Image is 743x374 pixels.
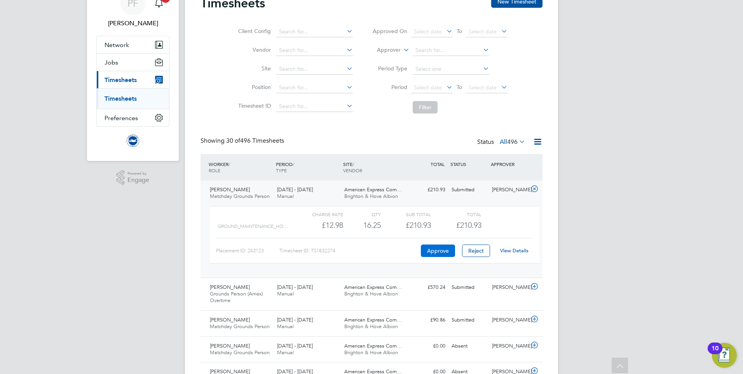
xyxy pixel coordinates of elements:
[277,290,294,297] span: Manual
[293,210,343,219] div: Charge rate
[279,245,419,257] div: Timesheet ID: TS1832274
[489,157,529,171] div: APPROVER
[226,137,284,145] span: 496 Timesheets
[201,137,286,145] div: Showing
[344,284,402,290] span: American Express Com…
[293,219,343,232] div: £12.98
[277,349,294,356] span: Manual
[448,340,489,353] div: Absent
[210,343,250,349] span: [PERSON_NAME]
[127,177,149,184] span: Engage
[408,281,448,294] div: £570.24
[413,45,489,56] input: Search for...
[344,323,398,330] span: Brighton & Hove Albion
[469,28,497,35] span: Select date
[341,157,408,177] div: SITE
[448,314,489,327] div: Submitted
[381,210,431,219] div: Sub Total
[216,245,279,257] div: Placement ID: 243123
[293,161,294,167] span: /
[343,167,362,173] span: VENDOR
[277,323,294,330] span: Manual
[366,46,401,54] label: Approver
[344,193,398,199] span: Brighton & Hove Albion
[500,247,528,254] a: View Details
[105,114,138,122] span: Preferences
[489,281,529,294] div: [PERSON_NAME]
[105,41,129,49] span: Network
[226,137,240,145] span: 30 of
[276,167,287,173] span: TYPE
[408,340,448,353] div: £0.00
[127,135,139,147] img: brightonandhovealbion-logo-retina.png
[489,340,529,353] div: [PERSON_NAME]
[343,219,381,232] div: 16.25
[236,102,271,109] label: Timesheet ID
[448,157,489,171] div: STATUS
[210,349,270,356] span: Matchday Grounds Person
[277,316,313,323] span: [DATE] - [DATE]
[507,138,518,146] span: 496
[210,290,263,304] span: Grounds Person (Amex) Overtime
[448,184,489,196] div: Submitted
[489,184,529,196] div: [PERSON_NAME]
[97,54,169,71] button: Jobs
[236,28,271,35] label: Client Config
[117,170,150,185] a: Powered byEngage
[236,65,271,72] label: Site
[469,84,497,91] span: Select date
[454,26,464,36] span: To
[372,28,407,35] label: Approved On
[218,224,288,229] span: GROUND_MAINTENANCE_HO…
[456,220,481,230] span: £210.93
[431,210,481,219] div: Total
[236,84,271,91] label: Position
[210,323,270,330] span: Matchday Grounds Person
[97,109,169,126] button: Preferences
[97,71,169,88] button: Timesheets
[276,64,353,75] input: Search for...
[408,314,448,327] div: £90.86
[97,88,169,109] div: Timesheets
[210,284,250,290] span: [PERSON_NAME]
[277,343,313,349] span: [DATE] - [DATE]
[372,65,407,72] label: Period Type
[344,349,398,356] span: Brighton & Hove Albion
[712,343,737,368] button: Open Resource Center, 10 new notifications
[277,186,313,193] span: [DATE] - [DATE]
[96,19,169,28] span: Phil Fifield
[352,161,354,167] span: /
[408,184,448,196] div: £210.93
[431,161,445,167] span: TOTAL
[105,76,137,84] span: Timesheets
[277,284,313,290] span: [DATE] - [DATE]
[454,82,464,92] span: To
[500,138,525,146] label: All
[277,193,294,199] span: Manual
[344,290,398,297] span: Brighton & Hove Albion
[274,157,341,177] div: PERIOD
[413,101,438,114] button: Filter
[276,101,353,112] input: Search for...
[344,316,402,323] span: American Express Com…
[276,82,353,93] input: Search for...
[414,84,442,91] span: Select date
[97,36,169,53] button: Network
[127,170,149,177] span: Powered by
[210,316,250,323] span: [PERSON_NAME]
[210,193,270,199] span: Matchday Grounds Person
[96,135,169,147] a: Go to home page
[276,45,353,56] input: Search for...
[712,348,719,358] div: 10
[207,157,274,177] div: WORKER
[105,95,137,102] a: Timesheets
[276,26,353,37] input: Search for...
[448,281,489,294] div: Submitted
[344,343,402,349] span: American Express Com…
[210,186,250,193] span: [PERSON_NAME]
[236,46,271,53] label: Vendor
[413,64,489,75] input: Select one
[489,314,529,327] div: [PERSON_NAME]
[209,167,220,173] span: ROLE
[105,59,118,66] span: Jobs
